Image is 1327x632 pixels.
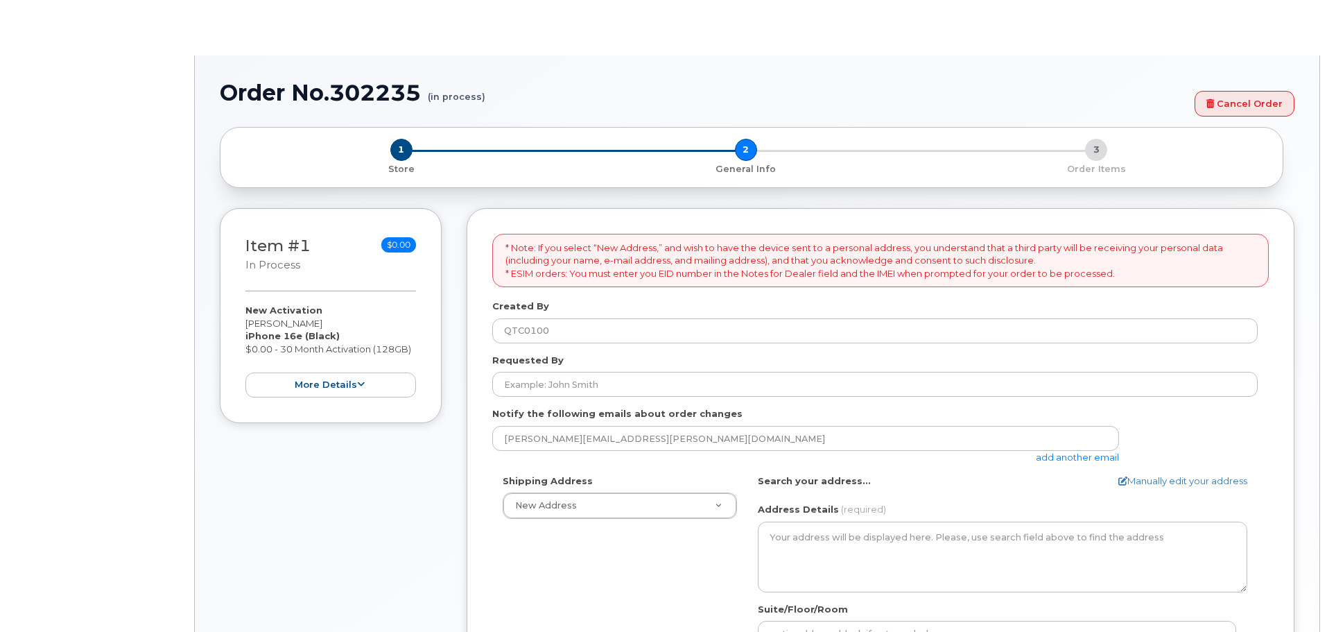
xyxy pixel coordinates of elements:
span: 1 [390,139,413,161]
a: Cancel Order [1195,91,1294,117]
label: Address Details [758,503,839,516]
span: New Address [515,500,577,511]
a: Manually edit your address [1118,475,1247,488]
div: [PERSON_NAME] $0.00 - 30 Month Activation (128GB) [245,304,416,398]
h1: Order No.302235 [220,80,1188,105]
small: (in process) [428,80,485,102]
label: Notify the following emails about order changes [492,407,743,420]
strong: New Activation [245,305,322,316]
label: Search your address... [758,475,871,488]
a: New Address [503,493,736,518]
label: Requested By [492,354,564,367]
span: $0.00 [381,237,416,253]
a: 1 Store [232,161,571,176]
button: more details [245,373,416,398]
h3: Item #1 [245,237,311,273]
label: Suite/Floor/Room [758,603,848,616]
a: add another email [1036,452,1119,463]
span: (required) [841,504,886,515]
small: in process [245,259,300,271]
input: Example: john@appleseed.com [492,426,1119,451]
input: Example: John Smith [492,372,1258,397]
label: Shipping Address [503,475,593,488]
strong: iPhone 16e (Black) [245,330,340,341]
p: Store [237,163,565,176]
p: * Note: If you select “New Address,” and wish to have the device sent to a personal address, you ... [505,241,1256,280]
label: Created By [492,300,549,313]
